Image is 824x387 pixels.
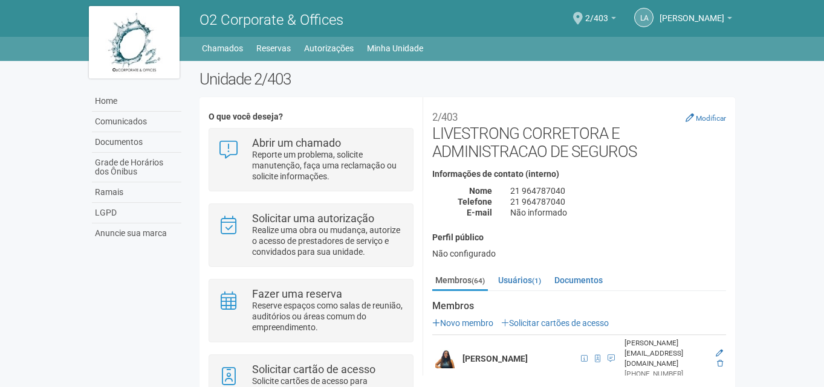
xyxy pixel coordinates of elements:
[304,40,354,57] a: Autorizações
[462,354,528,363] strong: [PERSON_NAME]
[660,2,724,23] span: Luísa Antunes de Mesquita
[686,113,726,123] a: Modificar
[218,213,404,257] a: Solicitar uma autorização Realize uma obra ou mudança, autorize o acesso de prestadores de serviç...
[432,271,488,291] a: Membros(64)
[92,112,181,132] a: Comunicados
[432,111,458,123] small: 2/403
[717,359,723,368] a: Excluir membro
[624,338,708,369] div: [PERSON_NAME][EMAIL_ADDRESS][DOMAIN_NAME]
[92,182,181,203] a: Ramais
[252,212,374,225] strong: Solicitar uma autorização
[200,70,736,88] h2: Unidade 2/403
[624,369,708,379] div: [PHONE_NUMBER]
[92,153,181,182] a: Grade de Horários dos Ônibus
[501,207,735,218] div: Não informado
[585,15,616,25] a: 2/403
[218,138,404,182] a: Abrir um chamado Reporte um problema, solicite manutenção, faça uma reclamação ou solicite inform...
[256,40,291,57] a: Reservas
[432,233,726,242] h4: Perfil público
[92,132,181,153] a: Documentos
[469,186,492,196] strong: Nome
[92,91,181,112] a: Home
[252,225,404,257] p: Realize uma obra ou mudança, autorize o acesso de prestadores de serviço e convidados para sua un...
[634,8,654,27] a: LA
[432,301,726,312] strong: Membros
[200,11,343,28] span: O2 Corporate & Offices
[218,289,404,333] a: Fazer uma reserva Reserve espaços como salas de reunião, auditórios ou áreas comum do empreendime...
[92,223,181,243] a: Anuncie sua marca
[367,40,423,57] a: Minha Unidade
[467,208,492,217] strong: E-mail
[472,277,485,285] small: (64)
[432,170,726,179] h4: Informações de contato (interno)
[432,248,726,259] div: Não configurado
[501,318,609,328] a: Solicitar cartões de acesso
[252,300,404,333] p: Reserve espaços como salas de reunião, auditórios ou áreas comum do empreendimento.
[252,363,375,376] strong: Solicitar cartão de acesso
[435,349,455,368] img: user.png
[660,15,732,25] a: [PERSON_NAME]
[432,318,493,328] a: Novo membro
[458,197,492,206] strong: Telefone
[432,106,726,161] h2: LIVESTRONG CORRETORA E ADMINISTRACAO DE SEGUROS
[92,203,181,223] a: LGPD
[532,277,541,285] small: (1)
[551,271,606,289] a: Documentos
[209,112,414,121] h4: O que você deseja?
[252,287,342,300] strong: Fazer uma reserva
[696,114,726,123] small: Modificar
[495,271,544,289] a: Usuários(1)
[252,149,404,182] p: Reporte um problema, solicite manutenção, faça uma reclamação ou solicite informações.
[716,349,723,357] a: Editar membro
[501,185,735,196] div: 21 964787040
[89,6,180,78] img: logo.jpg
[202,40,243,57] a: Chamados
[501,196,735,207] div: 21 964787040
[585,2,608,23] span: 2/403
[252,136,341,149] strong: Abrir um chamado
